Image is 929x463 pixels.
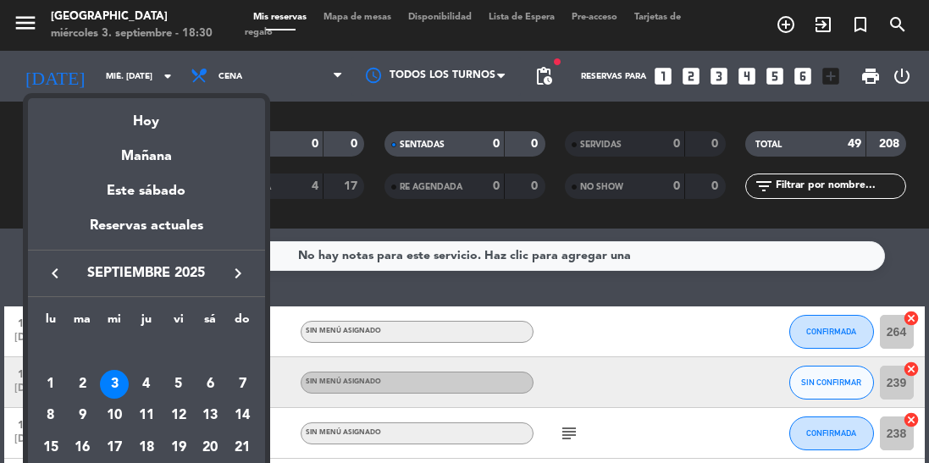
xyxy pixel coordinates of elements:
[36,401,65,430] div: 8
[28,98,265,133] div: Hoy
[70,262,223,284] span: septiembre 2025
[228,263,248,284] i: keyboard_arrow_right
[67,400,99,432] td: 9 de septiembre de 2025
[45,263,65,284] i: keyboard_arrow_left
[35,368,67,400] td: 1 de septiembre de 2025
[35,336,258,368] td: SEP.
[130,310,163,336] th: jueves
[194,400,226,432] td: 13 de septiembre de 2025
[194,310,226,336] th: sábado
[226,368,258,400] td: 7 de septiembre de 2025
[226,310,258,336] th: domingo
[163,400,195,432] td: 12 de septiembre de 2025
[196,433,224,462] div: 20
[69,401,97,430] div: 9
[164,433,193,462] div: 19
[132,370,161,399] div: 4
[35,310,67,336] th: lunes
[194,368,226,400] td: 6 de septiembre de 2025
[40,262,70,284] button: keyboard_arrow_left
[69,370,97,399] div: 2
[196,401,224,430] div: 13
[196,370,224,399] div: 6
[164,370,193,399] div: 5
[228,370,257,399] div: 7
[100,370,129,399] div: 3
[132,433,161,462] div: 18
[98,368,130,400] td: 3 de septiembre de 2025
[36,370,65,399] div: 1
[223,262,253,284] button: keyboard_arrow_right
[28,215,265,250] div: Reservas actuales
[98,310,130,336] th: miércoles
[163,310,195,336] th: viernes
[28,168,265,215] div: Este sábado
[35,400,67,432] td: 8 de septiembre de 2025
[98,400,130,432] td: 10 de septiembre de 2025
[67,368,99,400] td: 2 de septiembre de 2025
[130,400,163,432] td: 11 de septiembre de 2025
[226,400,258,432] td: 14 de septiembre de 2025
[100,401,129,430] div: 10
[132,401,161,430] div: 11
[28,133,265,168] div: Mañana
[164,401,193,430] div: 12
[228,401,257,430] div: 14
[130,368,163,400] td: 4 de septiembre de 2025
[228,433,257,462] div: 21
[100,433,129,462] div: 17
[69,433,97,462] div: 16
[67,310,99,336] th: martes
[36,433,65,462] div: 15
[163,368,195,400] td: 5 de septiembre de 2025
